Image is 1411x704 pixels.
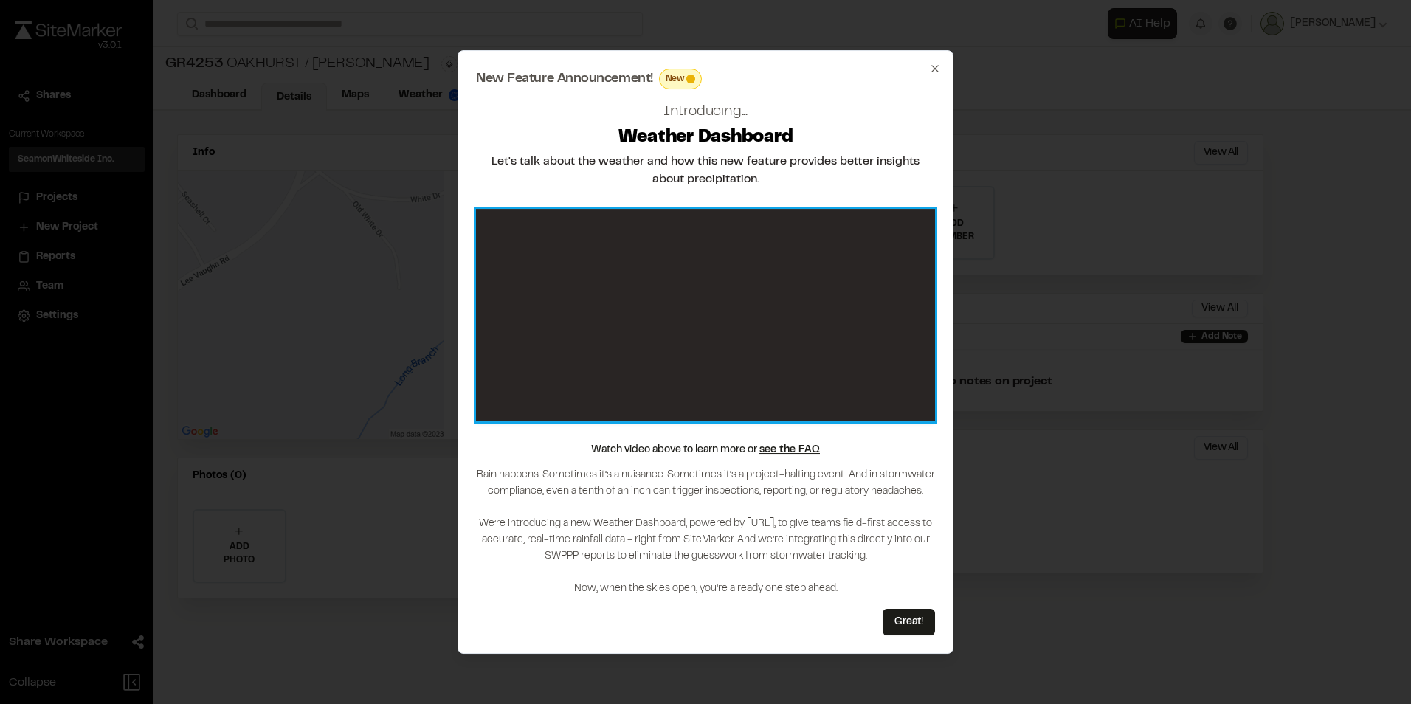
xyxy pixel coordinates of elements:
span: New Feature Announcement! [476,72,653,86]
h2: Let's talk about the weather and how this new feature provides better insights about precipitation. [476,153,935,188]
div: This feature is brand new! Enjoy! [659,69,703,89]
h2: Introducing... [663,101,748,123]
p: Rain happens. Sometimes it’s a nuisance. Sometimes it’s a project-halting event. And in stormwate... [476,467,935,597]
span: New [666,72,684,86]
span: This feature is brand new! Enjoy! [686,75,695,83]
a: see the FAQ [759,446,820,455]
p: Watch video above to learn more or [591,442,820,458]
h2: Weather Dashboard [618,126,793,150]
button: Great! [883,609,935,635]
